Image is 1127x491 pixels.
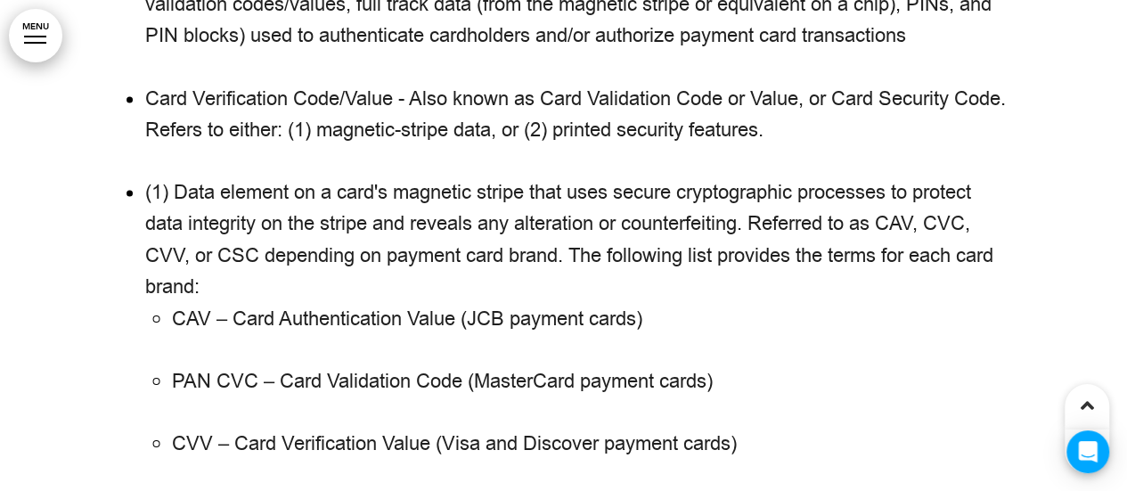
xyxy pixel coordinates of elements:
li: CVV – Card Verification Value (Visa and Discover payment cards) [172,428,1009,459]
li: PAN CVC – Card Validation Code (MasterCard payment cards) [172,365,1009,397]
a: MENU [9,9,62,62]
li: CAV – Card Authentication Value (JCB payment cards) [172,303,1009,334]
li: Card Verification Code/Value - Also known as Card Validation Code or Value, or Card Security Code... [145,84,1009,146]
div: Open Intercom Messenger [1066,430,1109,473]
